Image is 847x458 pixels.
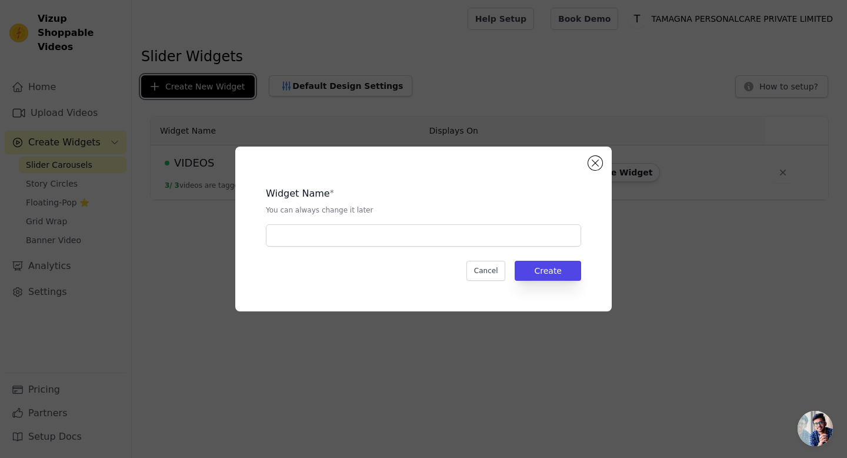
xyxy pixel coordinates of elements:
legend: Widget Name [266,187,330,201]
button: Close modal [588,156,602,170]
button: Create [515,261,581,281]
p: You can always change it later [266,205,581,215]
button: Cancel [466,261,506,281]
div: Open chat [798,411,833,446]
